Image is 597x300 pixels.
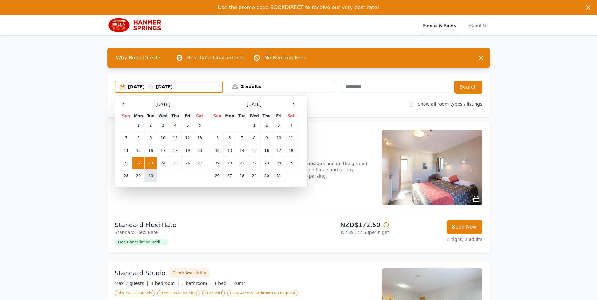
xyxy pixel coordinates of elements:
[169,113,182,119] th: Thu
[132,113,144,119] th: Mon
[144,132,157,144] td: 9
[157,132,169,144] td: 10
[120,113,132,119] th: Sun
[115,281,149,286] span: Max 2 guests |
[115,229,296,236] p: Standard Flexi Rate
[261,144,273,157] td: 16
[182,281,211,286] span: 1 bathroom |
[273,157,285,169] td: 24
[194,157,206,169] td: 27
[248,144,260,157] td: 15
[182,113,194,119] th: Fri
[194,144,206,157] td: 20
[157,119,169,132] td: 3
[120,169,132,182] td: 28
[194,113,206,119] th: Sat
[151,281,179,286] span: 1 bedroom |
[157,157,169,169] td: 24
[273,113,285,119] th: Fri
[182,119,194,132] td: 5
[132,132,144,144] td: 8
[248,132,260,144] td: 8
[261,119,273,132] td: 2
[223,169,236,182] td: 27
[157,290,200,296] span: Free Onsite Parking
[273,144,285,157] td: 17
[248,119,260,132] td: 1
[144,157,157,169] td: 23
[169,119,182,132] td: 4
[467,15,490,35] a: About Us
[285,144,297,157] td: 18
[132,144,144,157] td: 15
[132,119,144,132] td: 1
[115,290,155,296] span: Sky 50+ Channels
[421,15,457,35] a: Rooms & Rates
[236,113,248,119] th: Tue
[447,220,482,234] button: Book Now
[194,132,206,144] td: 13
[227,290,298,296] span: Easy Access Bathroom on Request
[285,157,297,169] td: 25
[228,83,336,90] div: 2 adults
[144,169,157,182] td: 30
[218,4,379,10] span: Use the promo code BOOKDIRECT to receive our very best rate!
[187,54,243,62] p: Best Rate Guaranteed
[120,157,132,169] td: 21
[394,236,482,242] p: 1 night, 2 adults
[211,157,223,169] td: 19
[273,119,285,132] td: 3
[211,144,223,157] td: 12
[233,281,245,286] span: 20m²
[157,113,169,119] th: Wed
[301,220,389,229] p: NZD$172.50
[285,132,297,144] td: 11
[120,132,132,144] td: 7
[132,157,144,169] td: 22
[285,113,297,119] th: Sat
[144,119,157,132] td: 2
[261,157,273,169] td: 23
[285,119,297,132] td: 4
[454,81,482,94] button: Search
[194,119,206,132] td: 6
[248,113,260,119] th: Wed
[111,52,166,64] span: Why Book Direct?
[247,101,262,108] span: [DATE]
[128,84,222,90] div: [DATE] [DATE]
[418,102,482,107] label: Show all room types / listings
[223,144,236,157] td: 13
[144,113,157,119] th: Tue
[202,290,225,296] span: Free WiFi
[169,268,210,278] button: Check Availability
[120,144,132,157] td: 14
[223,157,236,169] td: 20
[169,157,182,169] td: 25
[261,132,273,144] td: 9
[132,169,144,182] td: 29
[115,220,296,229] p: Standard Flexi Rate
[182,144,194,157] td: 19
[248,169,260,182] td: 29
[144,144,157,157] td: 16
[157,144,169,157] td: 17
[115,269,166,277] h3: Standard Studio
[261,169,273,182] td: 30
[273,132,285,144] td: 10
[182,132,194,144] td: 12
[211,113,223,119] th: Sun
[273,169,285,182] td: 31
[214,281,231,286] span: 1 bed |
[301,229,389,236] p: NZD$172.50 per night
[236,157,248,169] td: 21
[264,54,306,62] p: No Booking Fees
[211,132,223,144] td: 5
[169,144,182,157] td: 18
[236,144,248,157] td: 14
[211,169,223,182] td: 26
[107,18,168,33] img: Bella Vista Hanmer Springs
[182,157,194,169] td: 26
[236,169,248,182] td: 28
[248,157,260,169] td: 22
